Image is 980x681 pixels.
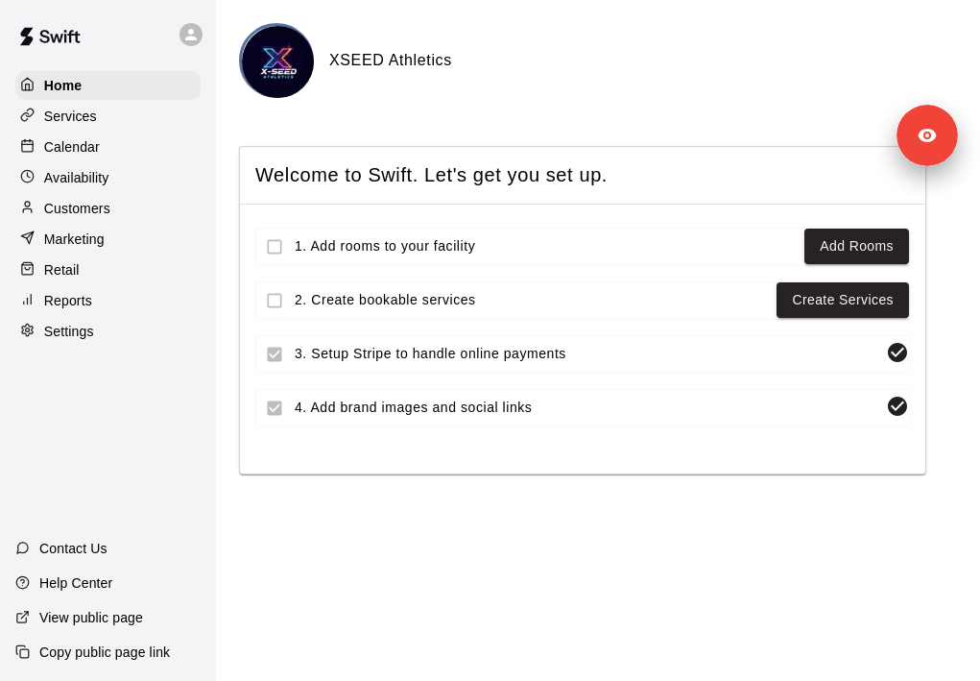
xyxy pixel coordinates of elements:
[792,288,894,312] a: Create Services
[15,71,201,100] a: Home
[329,48,452,73] h6: XSEED Athletics
[804,229,909,264] button: Add Rooms
[15,194,201,223] a: Customers
[44,199,110,218] p: Customers
[44,291,92,310] p: Reports
[44,107,97,126] p: Services
[15,286,201,315] a: Reports
[295,344,878,364] span: 3. Setup Stripe to handle online payments
[255,162,910,188] span: Welcome to Swift. Let's get you set up.
[44,168,109,187] p: Availability
[15,317,201,346] a: Settings
[242,26,314,98] img: XSEED Athletics logo
[295,290,769,310] span: 2. Create bookable services
[777,282,909,318] button: Create Services
[39,539,108,558] p: Contact Us
[44,260,80,280] p: Retail
[15,225,201,254] a: Marketing
[295,398,878,418] span: 4. Add brand images and social links
[39,608,143,627] p: View public page
[295,236,797,256] span: 1. Add rooms to your facility
[39,573,112,593] p: Help Center
[15,255,201,284] a: Retail
[44,230,105,249] p: Marketing
[15,163,201,192] a: Availability
[39,643,170,662] p: Copy public page link
[44,322,94,341] p: Settings
[44,137,100,157] p: Calendar
[15,102,201,131] a: Services
[15,133,201,161] a: Calendar
[820,234,894,258] a: Add Rooms
[44,76,83,95] p: Home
